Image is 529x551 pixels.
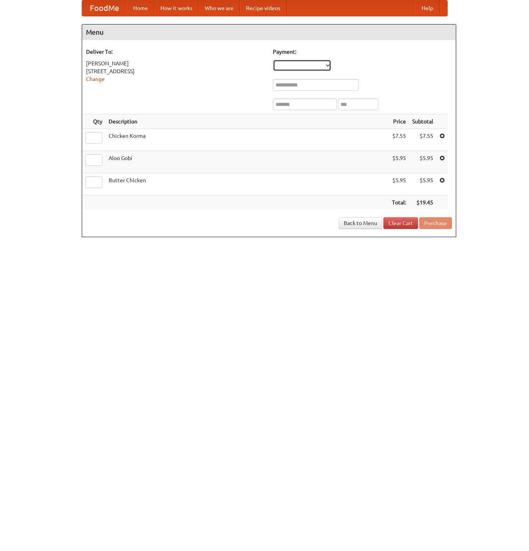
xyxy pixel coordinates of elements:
th: Total: [389,195,409,210]
a: Back to Menu [339,217,382,229]
td: $5.95 [409,151,436,173]
a: How it works [154,0,199,16]
th: Price [389,114,409,129]
td: Chicken Korma [105,129,389,151]
h5: Payment: [273,48,452,56]
div: [STREET_ADDRESS] [86,67,265,75]
td: $7.55 [409,129,436,151]
td: $5.95 [409,173,436,195]
a: Clear Cart [383,217,418,229]
td: $7.55 [389,129,409,151]
a: Change [86,76,105,82]
div: [PERSON_NAME] [86,60,265,67]
a: Who we are [199,0,240,16]
a: FoodMe [82,0,127,16]
td: $5.95 [389,151,409,173]
td: $5.95 [389,173,409,195]
td: Butter Chicken [105,173,389,195]
th: Description [105,114,389,129]
th: Subtotal [409,114,436,129]
h4: Menu [82,25,456,40]
th: Qty [82,114,105,129]
td: Aloo Gobi [105,151,389,173]
a: Help [415,0,439,16]
th: $19.45 [409,195,436,210]
h5: Deliver To: [86,48,265,56]
button: Purchase [419,217,452,229]
a: Home [127,0,154,16]
a: Recipe videos [240,0,286,16]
